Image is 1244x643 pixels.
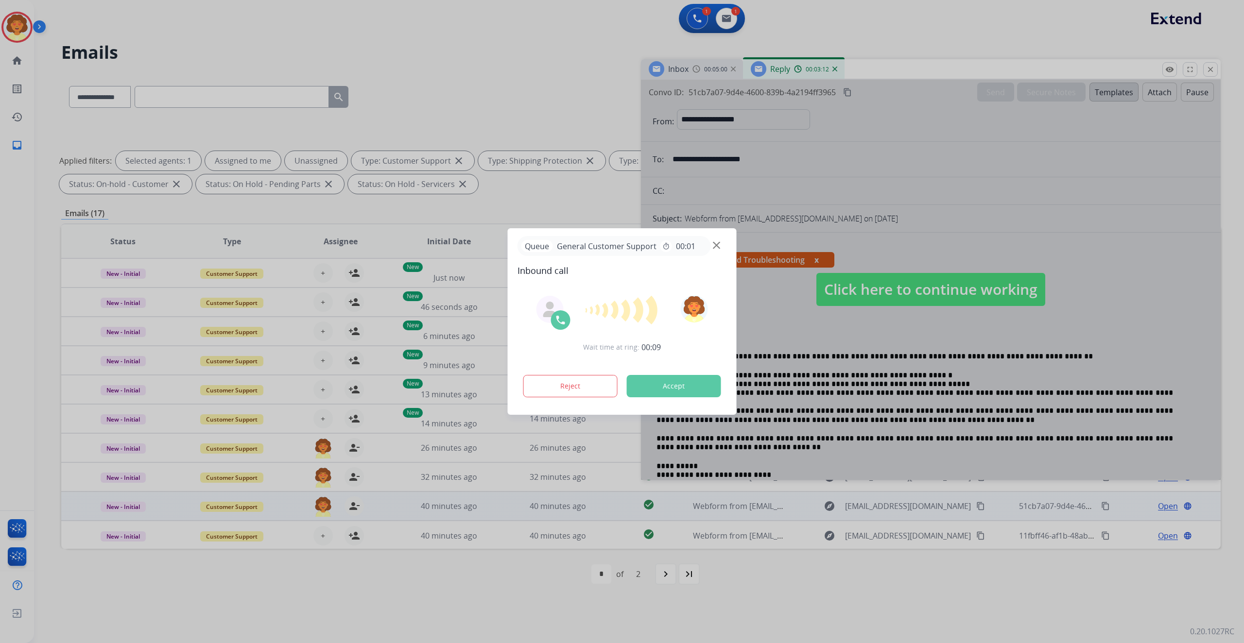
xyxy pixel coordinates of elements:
[641,341,661,353] span: 00:09
[680,295,708,322] img: avatar
[553,240,660,252] span: General Customer Support
[713,242,720,249] img: close-button
[521,240,553,252] p: Queue
[542,302,558,317] img: agent-avatar
[1190,626,1234,637] p: 0.20.1027RC
[518,264,727,277] span: Inbound call
[627,375,721,397] button: Accept
[523,375,618,397] button: Reject
[583,342,639,352] span: Wait time at ring:
[662,242,670,250] mat-icon: timer
[676,240,695,252] span: 00:01
[555,314,567,326] img: call-icon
